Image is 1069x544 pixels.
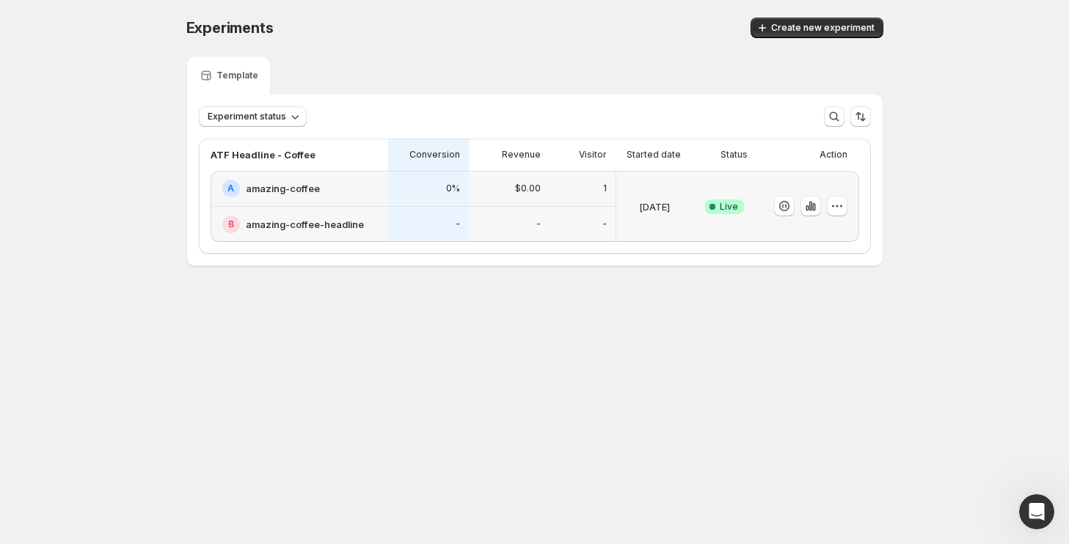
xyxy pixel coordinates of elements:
span: Live [720,201,738,213]
span: Experiment status [208,111,286,122]
p: [DATE] [639,199,670,214]
button: Experiment status [199,106,307,127]
button: Create new experiment [751,18,883,38]
span: Create new experiment [771,22,875,34]
p: Started date [627,149,681,161]
p: Conversion [409,149,460,161]
button: Sort the results [850,106,871,127]
p: 0% [446,183,460,194]
p: Action [820,149,847,161]
h2: A [227,183,234,194]
p: - [602,218,607,230]
p: Status [720,149,748,161]
p: - [536,218,541,230]
p: Revenue [502,149,541,161]
p: Template [216,70,258,81]
iframe: Intercom live chat [1019,494,1054,529]
h2: B [228,218,234,230]
p: 1 [603,183,607,194]
h2: amazing-coffee [246,181,320,196]
h2: amazing-coffee-headline [246,217,364,232]
p: $0.00 [515,183,541,194]
span: Experiments [186,19,274,37]
p: - [456,218,460,230]
p: ATF Headline - Coffee [211,147,315,162]
p: Visitor [579,149,607,161]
